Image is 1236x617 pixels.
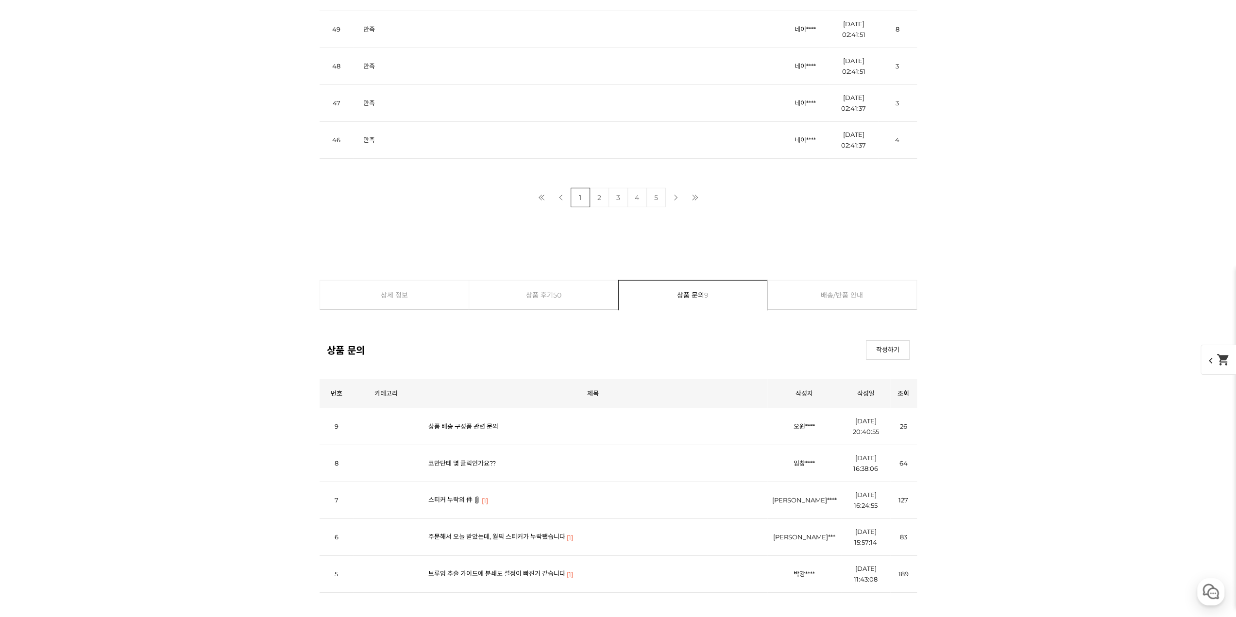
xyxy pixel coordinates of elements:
th: 작성일 [842,379,890,408]
a: 3 [609,188,628,207]
a: 상품 후기50 [469,281,618,310]
td: 6 [320,518,354,555]
td: 9 [320,408,354,445]
a: 배송/반품 안내 [768,281,916,310]
td: 48 [320,48,354,84]
span: [1] [482,495,488,506]
td: [DATE] 02:41:51 [830,48,878,84]
span: [1] [567,569,573,580]
a: 작성하기 [866,340,910,360]
span: 홈 [31,322,36,330]
td: 7 [320,482,354,518]
a: 만족 [363,25,375,33]
td: 189 [890,555,917,592]
a: 4 [627,188,647,207]
a: 상품 문의9 [619,281,767,310]
td: 4 [878,121,917,158]
td: 46 [320,121,354,158]
th: 조회 [890,379,917,408]
td: [PERSON_NAME]*** [767,518,842,555]
span: 설정 [150,322,162,330]
a: 만족 [363,136,375,144]
a: 첫 페이지 [532,188,551,207]
span: 9 [704,281,709,310]
a: 만족 [363,99,375,107]
a: 다음 페이지 [666,188,685,207]
a: 대화 [64,308,125,332]
td: 49 [320,11,354,48]
td: [DATE] 16:38:06 [842,445,890,482]
a: 마지막 페이지 [685,188,705,207]
a: 브루잉 추출 가이드에 분쇄도 설정이 빠진거 같습니다 [428,569,565,577]
img: 파일첨부 [474,497,479,503]
a: 만족 [363,62,375,70]
td: 5 [320,555,354,592]
td: [DATE] 20:40:55 [842,408,890,445]
span: [1] [567,532,573,543]
h2: 상품 문의 [327,343,365,357]
th: 작성자 [767,379,842,408]
td: 83 [890,518,917,555]
td: [DATE] 02:41:51 [830,11,878,48]
td: [DATE] 02:41:37 [830,121,878,158]
td: 127 [890,482,917,518]
td: 8 [320,445,354,482]
td: 26 [890,408,917,445]
th: 번호 [320,379,354,408]
td: 3 [878,84,917,121]
a: 설정 [125,308,186,332]
td: [DATE] 11:43:08 [842,555,890,592]
a: 2 [590,188,609,207]
a: 이전 페이지 [551,188,571,207]
span: 대화 [89,323,101,331]
td: 47 [320,84,354,121]
td: [DATE] 02:41:37 [830,84,878,121]
a: 5 [646,188,666,207]
a: 홈 [3,308,64,332]
th: 카테고리 [354,379,419,408]
td: 8 [878,11,917,48]
span: 50 [553,281,561,310]
td: [DATE] 15:57:14 [842,518,890,555]
a: 상세 정보 [320,281,469,310]
th: 제목 [419,379,767,408]
a: 1 [571,188,590,207]
a: 코만단테 몇 클릭인가요?? [428,459,496,467]
mat-icon: shopping_cart [1217,353,1230,367]
a: 스티커 누락의 件 [428,496,473,503]
a: 주문해서 오늘 받았는데, 월픽 스티커가 누락됐습니다 [428,533,565,540]
td: 3 [878,48,917,84]
a: 상품 배송 구성품 관련 문의 [428,422,498,430]
td: [DATE] 16:24:55 [842,482,890,518]
td: 64 [890,445,917,482]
